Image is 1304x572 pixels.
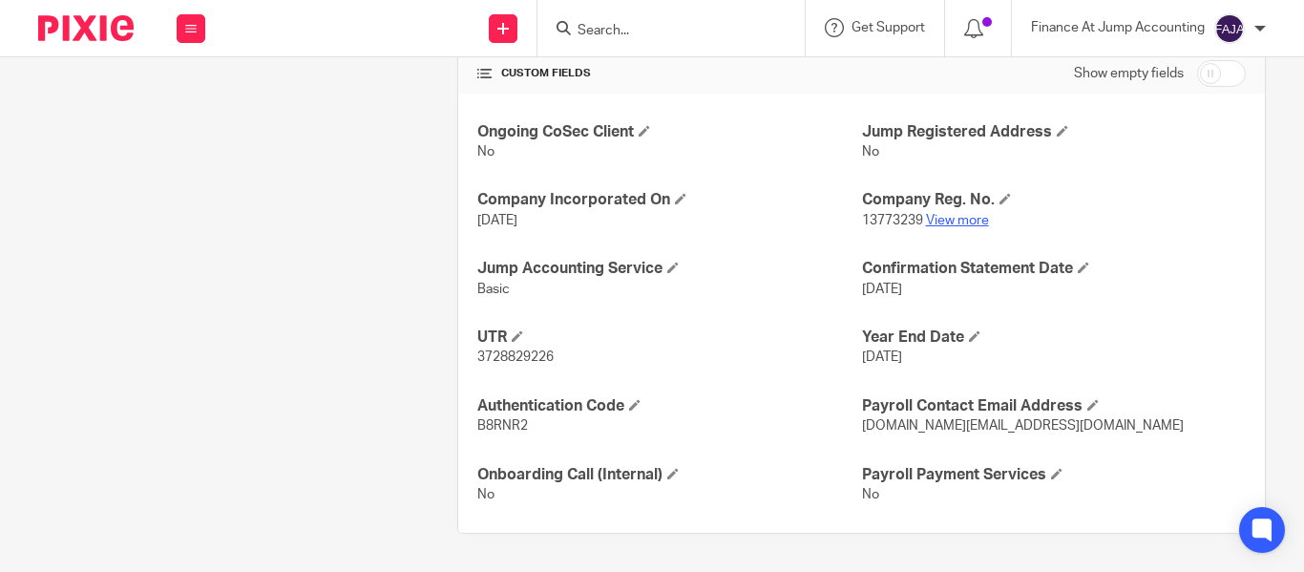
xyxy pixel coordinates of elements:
[862,122,1246,142] h4: Jump Registered Address
[862,259,1246,279] h4: Confirmation Statement Date
[477,122,861,142] h4: Ongoing CoSec Client
[1031,18,1205,37] p: Finance At Jump Accounting
[477,488,494,501] span: No
[477,259,861,279] h4: Jump Accounting Service
[862,328,1246,348] h4: Year End Date
[862,214,923,227] span: 13773239
[862,488,879,501] span: No
[477,214,517,227] span: [DATE]
[477,283,510,296] span: Basic
[477,328,861,348] h4: UTR
[862,145,879,159] span: No
[477,465,861,485] h4: Onboarding Call (Internal)
[477,145,494,159] span: No
[862,190,1246,210] h4: Company Reg. No.
[1074,64,1184,83] label: Show empty fields
[1214,13,1245,44] img: svg%3E
[862,419,1184,433] span: [DOMAIN_NAME][EMAIL_ADDRESS][DOMAIN_NAME]
[926,214,989,227] a: View more
[862,283,902,296] span: [DATE]
[477,66,861,81] h4: CUSTOM FIELDS
[852,21,925,34] span: Get Support
[862,350,902,364] span: [DATE]
[477,419,528,433] span: B8RNR2
[477,190,861,210] h4: Company Incorporated On
[576,23,747,40] input: Search
[477,396,861,416] h4: Authentication Code
[38,15,134,41] img: Pixie
[862,396,1246,416] h4: Payroll Contact Email Address
[477,350,554,364] span: 3728829226
[862,465,1246,485] h4: Payroll Payment Services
